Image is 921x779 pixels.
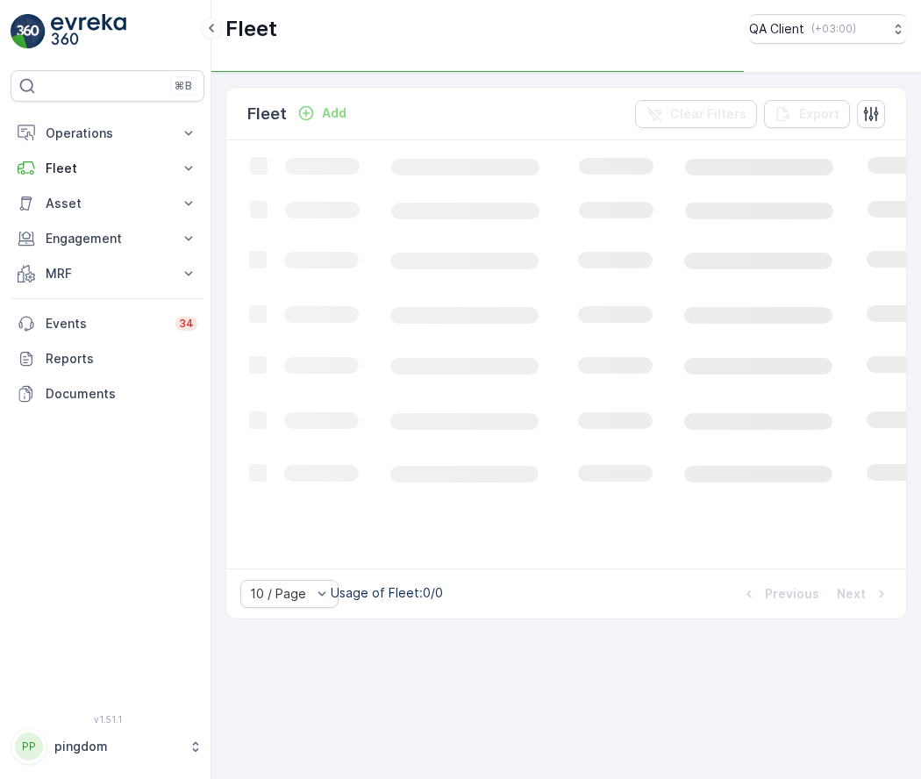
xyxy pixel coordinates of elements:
[225,15,277,43] p: Fleet
[799,105,839,123] p: Export
[11,221,204,256] button: Engagement
[837,585,866,603] p: Next
[46,315,165,332] p: Events
[54,738,180,755] p: pingdom
[46,125,169,142] p: Operations
[635,100,757,128] button: Clear Filters
[11,714,204,725] span: v 1.51.1
[175,79,192,93] p: ⌘B
[11,186,204,221] button: Asset
[290,103,353,124] button: Add
[247,102,287,126] p: Fleet
[11,116,204,151] button: Operations
[11,376,204,411] a: Documents
[15,733,43,761] div: PP
[51,14,126,49] img: logo_light-DOdMpM7g.png
[46,160,169,177] p: Fleet
[739,583,821,604] button: Previous
[322,104,346,122] p: Add
[749,14,907,44] button: QA Client(+03:00)
[11,151,204,186] button: Fleet
[179,317,194,331] p: 34
[11,256,204,291] button: MRF
[331,584,443,602] p: Usage of Fleet : 0/0
[764,100,850,128] button: Export
[749,20,804,38] p: QA Client
[835,583,892,604] button: Next
[11,306,204,341] a: Events34
[11,728,204,765] button: PPpingdom
[670,105,746,123] p: Clear Filters
[11,341,204,376] a: Reports
[46,350,197,368] p: Reports
[46,230,169,247] p: Engagement
[811,22,856,36] p: ( +03:00 )
[46,195,169,212] p: Asset
[765,585,819,603] p: Previous
[46,385,197,403] p: Documents
[11,14,46,49] img: logo
[46,265,169,282] p: MRF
